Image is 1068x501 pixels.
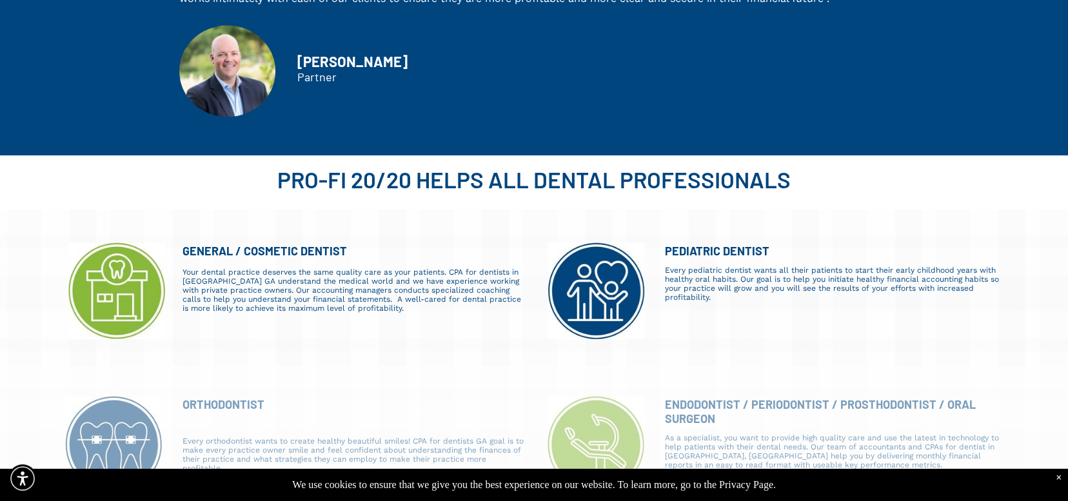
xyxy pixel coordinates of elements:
[297,53,408,70] font: [PERSON_NAME]
[297,70,337,84] font: Partner
[665,433,999,469] span: As a specialist, you want to provide high quality care and use the latest in technology to help p...
[548,242,644,339] img: A man and a child are hugging each other with a heart in the middle.
[1056,472,1062,484] div: Dismiss notification
[665,397,1010,426] div: ENDODONTIST / PERIODONTIST / PROSTHODONTIST / ORAL SURGEON
[277,166,791,193] span: PRO-FI 20/20 HELPS ALL DENTAL PROFESSIONALS
[183,244,347,258] span: GENERAL / COSMETIC DENTIST
[183,268,521,313] span: Your dental practice deserves the same quality care as your patients. CPA for dentists in [GEOGRA...
[665,266,999,302] span: Every pediatric dentist wants all their patients to start their early childhood years with health...
[68,242,165,340] img: An icon of a dental office with a tooth on the top of it.
[8,464,37,493] div: Accessibility Menu
[183,397,528,411] div: ORTHODONTIST
[65,396,162,493] img: Two teeth with braces on them in a blue circle.
[665,244,1010,258] div: PEDIATRIC DENTIST
[179,25,275,116] img: Meet our dental CPA partner, Chris Sands.
[183,437,524,473] span: Every orthodontist wants to create healthy beautiful smiles! CPA for dentists GA goal is to make ...
[548,396,644,493] img: An icon of a dental chair with a microscope in a green circle.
